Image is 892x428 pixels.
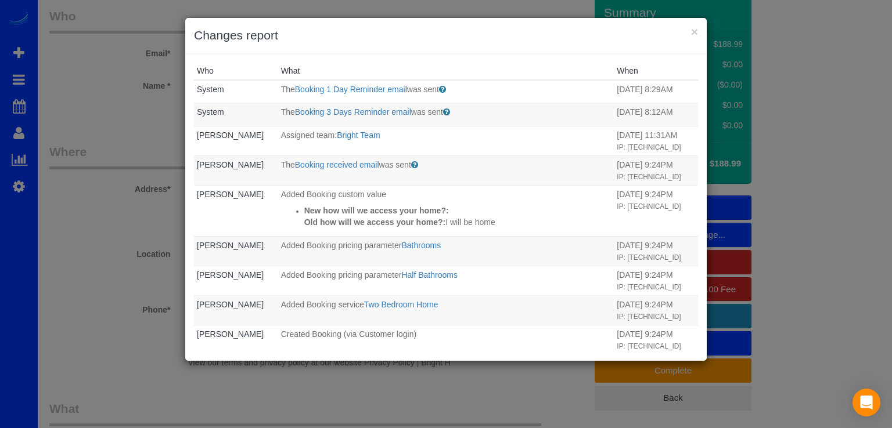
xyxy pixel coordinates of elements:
td: Who [194,155,278,185]
a: Booking 1 Day Reminder email [295,85,407,94]
small: IP: [TECHNICAL_ID] [617,202,681,211]
span: was sent [407,85,439,94]
a: [PERSON_NAME] [197,329,264,339]
td: What [278,295,614,325]
a: Booking 3 Days Reminder email [295,107,411,117]
td: When [614,236,698,266]
a: System [197,85,224,94]
a: [PERSON_NAME] [197,130,264,140]
small: IP: [TECHNICAL_ID] [617,342,681,350]
span: Added Booking pricing parameter [281,241,402,250]
a: [PERSON_NAME] [197,241,264,250]
div: Open Intercom Messenger [853,389,880,416]
td: What [278,325,614,354]
h3: Changes report [194,27,698,44]
td: Who [194,126,278,155]
a: Booking received email [295,160,379,169]
td: Who [194,325,278,354]
td: When [614,80,698,103]
td: When [614,185,698,236]
a: [PERSON_NAME] [197,300,264,309]
a: Bathrooms [401,241,441,250]
span: was sent [379,160,411,169]
a: Bright Team [337,130,380,140]
a: [PERSON_NAME] [197,190,264,199]
span: The [281,160,295,169]
td: When [614,126,698,155]
td: What [278,185,614,236]
td: When [614,266,698,295]
td: When [614,295,698,325]
td: What [278,266,614,295]
span: was sent [411,107,443,117]
td: Who [194,266,278,295]
span: Added Booking custom value [281,190,386,199]
small: IP: [TECHNICAL_ID] [617,143,681,151]
th: Who [194,62,278,80]
span: Created Booking (via Customer login) [281,329,416,339]
td: Who [194,236,278,266]
a: [PERSON_NAME] [197,160,264,169]
a: System [197,107,224,117]
td: Who [194,295,278,325]
td: What [278,236,614,266]
td: Who [194,185,278,236]
th: When [614,62,698,80]
span: Assigned team: [281,130,337,140]
span: Added Booking service [281,300,364,309]
span: The [281,85,295,94]
small: IP: [TECHNICAL_ID] [617,173,681,181]
td: When [614,155,698,185]
th: What [278,62,614,80]
td: Who [194,80,278,103]
small: IP: [TECHNICAL_ID] [617,283,681,291]
small: IP: [TECHNICAL_ID] [617,313,681,321]
sui-modal: Changes report [185,18,707,361]
td: What [278,155,614,185]
small: IP: [TECHNICAL_ID] [617,253,681,262]
span: The [281,107,295,117]
td: Who [194,103,278,126]
a: Half Bathrooms [401,270,457,280]
button: × [691,26,698,38]
td: When [614,103,698,126]
strong: New how will we access your home?: [304,206,449,215]
td: When [614,325,698,354]
span: Added Booking pricing parameter [281,270,402,280]
td: What [278,103,614,126]
strong: Old how will we access your home?: [304,217,446,227]
a: [PERSON_NAME] [197,270,264,280]
td: What [278,80,614,103]
td: What [278,126,614,155]
a: Two Bedroom Home [364,300,438,309]
p: I will be home [304,216,612,228]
